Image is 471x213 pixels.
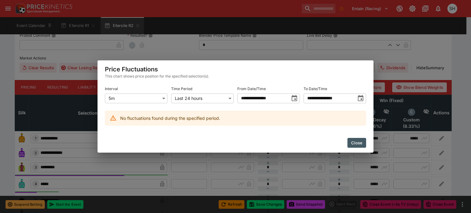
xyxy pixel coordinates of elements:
button: toggle date time picker [355,93,366,104]
p: Interval [105,86,118,91]
button: toggle date time picker [289,93,300,104]
button: Close [347,138,366,148]
p: From Date/Time [237,86,266,91]
div: This chart shows price position for the specified selection(s). [105,73,366,79]
p: To Date/Time [304,86,327,91]
p: Time Period [171,86,192,91]
div: No fluctuations found during the specified period. [120,112,220,124]
div: Last 24 hours [171,93,234,103]
div: 5m [105,93,167,103]
div: Price Fluctuations [98,60,373,84]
